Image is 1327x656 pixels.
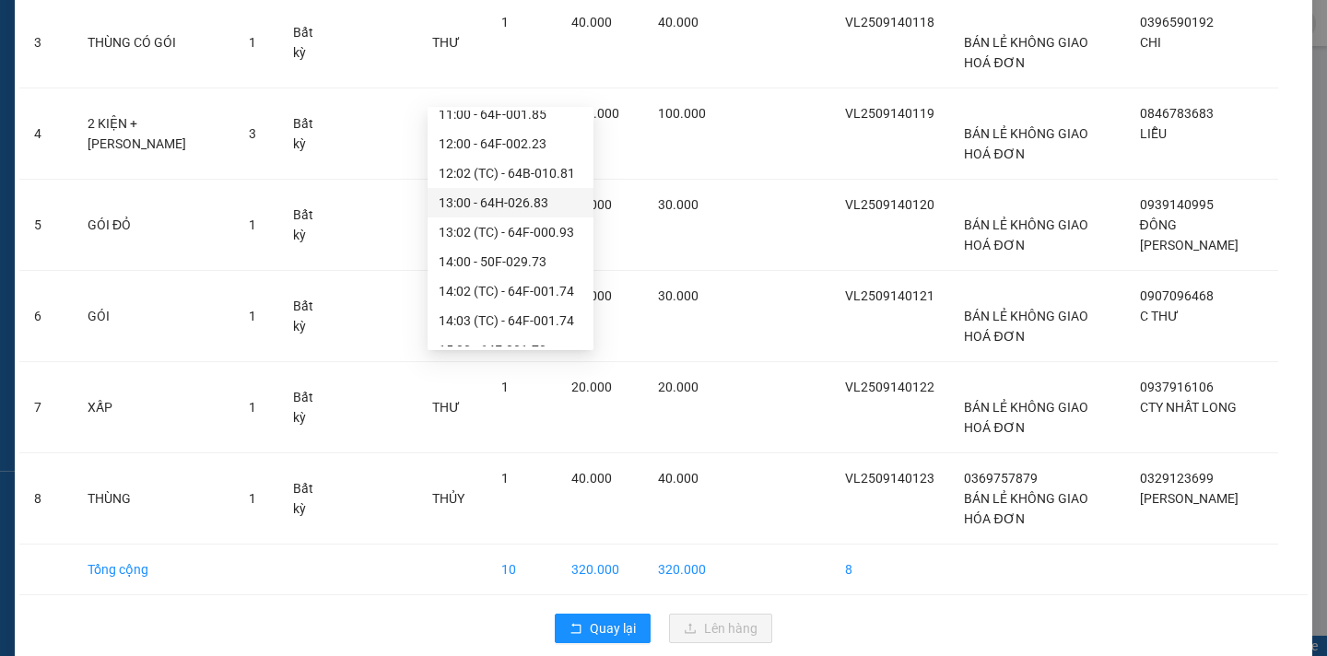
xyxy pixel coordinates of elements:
td: GÓI ĐỎ [73,180,234,271]
td: GÓI [73,271,234,362]
td: 4 [19,88,73,180]
span: 40.000 [658,471,699,486]
span: VL2509140119 [845,106,934,121]
div: C THƯ [120,60,267,82]
span: 1 [249,309,256,323]
span: 40.000 [571,15,612,29]
td: Bất kỳ [278,88,340,180]
span: BÁN LẺ KHÔNG GIAO HOÁ ĐƠN [964,35,1088,70]
td: Bất kỳ [278,453,340,545]
span: rollback [570,622,582,637]
td: 6 [19,271,73,362]
span: THƯ [432,35,460,50]
div: 0907096468 [120,82,267,108]
span: Gửi: [16,18,44,37]
td: 10 [487,545,557,595]
span: 0369757879 [964,471,1038,486]
td: 5 [19,180,73,271]
span: C THƯ [1140,309,1179,323]
span: 40.000 [571,471,612,486]
span: THƯ [432,400,460,415]
button: rollbackQuay lại [555,614,651,643]
td: 320.000 [557,545,643,595]
span: BÁN LẺ KHÔNG GIAO HOÁ ĐƠN [964,309,1088,344]
td: Bất kỳ [278,271,340,362]
td: XẤP [73,362,234,453]
span: 3 [501,106,509,121]
td: Bất kỳ [278,362,340,453]
span: 20.000 [658,380,699,394]
div: 14:02 (TC) - 64F-001.74 [439,281,582,301]
span: 1 [249,35,256,50]
span: 20.000 [571,380,612,394]
span: Quay lại [590,618,636,638]
span: BÁN LẺ KHÔNG GIAO HOÁ ĐƠN [964,217,1088,252]
span: 0396590192 [1140,15,1214,29]
span: VL2509140118 [845,15,934,29]
td: Tổng cộng [73,545,234,595]
span: 40.000 [658,15,699,29]
span: 1 [501,471,509,486]
td: 8 [830,545,949,595]
span: CHI [1140,35,1161,50]
span: ĐÔNG [PERSON_NAME] [1140,217,1239,252]
div: 15:00 - 64F-001.70 [439,340,582,360]
span: VL2509140121 [845,288,934,303]
div: 11:00 - 64F-001.85 [439,104,582,124]
span: 0846783683 [1140,106,1214,121]
span: VL2509140122 [845,380,934,394]
span: BÁN LẺ KHÔNG GIAO HOÁ ĐƠN [964,400,1088,435]
span: Nhận: [120,18,164,37]
span: 0329123699 [1140,471,1214,486]
td: Bất kỳ [278,180,340,271]
span: 0939140995 [1140,197,1214,212]
span: 1 [249,491,256,506]
td: 7 [19,362,73,453]
td: 320.000 [643,545,721,595]
span: THỦY [432,491,464,506]
span: BÁN LẺ KHÔNG GIAO HÓA ĐƠN [964,491,1088,526]
div: 14:00 - 50F-029.73 [439,252,582,272]
span: 30.000 [658,288,699,303]
button: uploadLên hàng [669,614,772,643]
span: 0937916106 [1140,380,1214,394]
span: 0907096468 [1140,288,1214,303]
div: BÁN LẺ KHÔNG GIAO HOÁ ĐƠN [16,60,107,148]
span: 1 [501,380,509,394]
div: 12:02 (TC) - 64B-010.81 [439,163,582,183]
span: 100.000 [571,106,619,121]
div: 12:00 - 64F-002.23 [439,134,582,154]
div: 13:02 (TC) - 64F-000.93 [439,222,582,242]
span: 100.000 [658,106,706,121]
div: Vĩnh Long [16,16,107,60]
span: BÁN LẺ KHÔNG GIAO HOÁ ĐƠN [964,126,1088,161]
span: VL2509140123 [845,471,934,486]
span: LIỄU [1140,126,1167,141]
span: 30.000 [658,197,699,212]
td: 8 [19,453,73,545]
span: CTY NHẤT LONG [1140,400,1237,415]
span: [PERSON_NAME] [1140,491,1239,506]
div: TP. [PERSON_NAME] [120,16,267,60]
div: 14:03 (TC) - 64F-001.74 [439,310,582,331]
div: 13:00 - 64H-026.83 [439,193,582,213]
td: THÙNG [73,453,234,545]
span: 1 [249,400,256,415]
td: 2 KIỆN + [PERSON_NAME] [73,88,234,180]
span: VL2509140120 [845,197,934,212]
span: 1 [501,15,509,29]
span: 3 [249,126,256,141]
span: 1 [249,217,256,232]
